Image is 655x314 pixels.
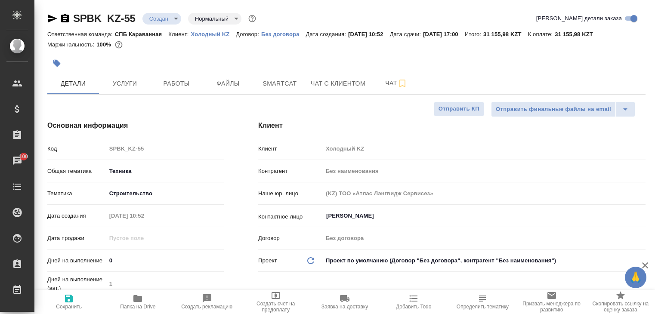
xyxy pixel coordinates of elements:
[261,31,306,37] p: Без договора
[47,145,106,153] p: Код
[60,13,70,24] button: Скопировать ссылку
[457,304,509,310] span: Определить тематику
[258,120,646,131] h4: Клиент
[120,304,155,310] span: Папка на Drive
[104,78,145,89] span: Услуги
[517,290,586,314] button: Призвать менеджера по развитию
[172,290,241,314] button: Создать рекламацию
[528,31,555,37] p: К оплате:
[323,142,646,155] input: Пустое поле
[625,267,646,288] button: 🙏
[522,301,581,313] span: Призвать менеджера по развитию
[258,145,323,153] p: Клиент
[311,78,365,89] span: Чат с клиентом
[258,212,323,221] p: Контактное лицо
[53,78,94,89] span: Детали
[390,31,423,37] p: Дата сдачи:
[491,102,616,117] button: Отправить финальные файлы на email
[47,13,58,24] button: Скопировать ссылку для ЯМессенджера
[103,290,172,314] button: Папка на Drive
[323,165,646,177] input: Пустое поле
[321,304,368,310] span: Заявка на доставку
[323,232,646,244] input: Пустое поле
[47,41,96,48] p: Маржинальность:
[47,234,106,243] p: Дата продажи
[168,31,191,37] p: Клиент:
[34,290,103,314] button: Сохранить
[47,31,115,37] p: Ответственная команда:
[259,78,300,89] span: Smartcat
[591,301,650,313] span: Скопировать ссылку на оценку заказа
[2,150,32,172] a: 100
[106,277,224,290] input: Пустое поле
[181,304,232,310] span: Создать рекламацию
[261,30,306,37] a: Без договора
[47,256,106,265] p: Дней на выполнение
[439,104,479,114] span: Отправить КП
[142,13,181,25] div: Создан
[236,31,261,37] p: Договор:
[113,39,124,50] button: 0.00 KZT;
[106,142,224,155] input: Пустое поле
[258,234,323,243] p: Договор
[106,164,224,179] div: Техника
[434,102,484,117] button: Отправить КП
[483,31,528,37] p: 31 155,98 KZT
[241,290,310,314] button: Создать счет на предоплату
[628,268,643,286] span: 🙏
[47,120,224,131] h4: Основная информация
[47,54,66,73] button: Добавить тэг
[247,13,258,24] button: Доп статусы указывают на важность/срочность заказа
[491,102,635,117] div: split button
[641,215,643,217] button: Open
[258,256,277,265] p: Проект
[348,31,390,37] p: [DATE] 10:52
[106,232,182,244] input: Пустое поле
[207,78,249,89] span: Файлы
[47,189,106,198] p: Тематика
[555,31,599,37] p: 31 155,98 KZT
[96,41,113,48] p: 100%
[47,212,106,220] p: Дата создания
[306,31,348,37] p: Дата создания:
[47,167,106,175] p: Общая тематика
[379,290,448,314] button: Добавить Todo
[586,290,655,314] button: Скопировать ссылку на оценку заказа
[465,31,483,37] p: Итого:
[448,290,517,314] button: Определить тематику
[191,31,236,37] p: Холодный KZ
[47,275,106,292] p: Дней на выполнение (авт.)
[247,301,305,313] span: Создать счет на предоплату
[310,290,379,314] button: Заявка на доставку
[156,78,197,89] span: Работы
[14,152,34,161] span: 100
[323,253,646,268] div: Проект по умолчанию (Договор "Без договора", контрагент "Без наименования")
[106,209,182,222] input: Пустое поле
[423,31,465,37] p: [DATE] 17:00
[397,78,408,89] svg: Подписаться
[191,30,236,37] a: Холодный KZ
[106,254,224,267] input: ✎ Введи что-нибудь
[396,304,431,310] span: Добавить Todo
[323,187,646,200] input: Пустое поле
[73,12,136,24] a: SPBK_KZ-55
[56,304,82,310] span: Сохранить
[258,189,323,198] p: Наше юр. лицо
[147,15,171,22] button: Создан
[192,15,231,22] button: Нормальный
[258,167,323,175] p: Контрагент
[106,186,224,201] div: Строительство
[496,105,611,114] span: Отправить финальные файлы на email
[536,14,622,23] span: [PERSON_NAME] детали заказа
[376,78,417,89] span: Чат
[115,31,169,37] p: СПБ Караванная
[188,13,241,25] div: Создан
